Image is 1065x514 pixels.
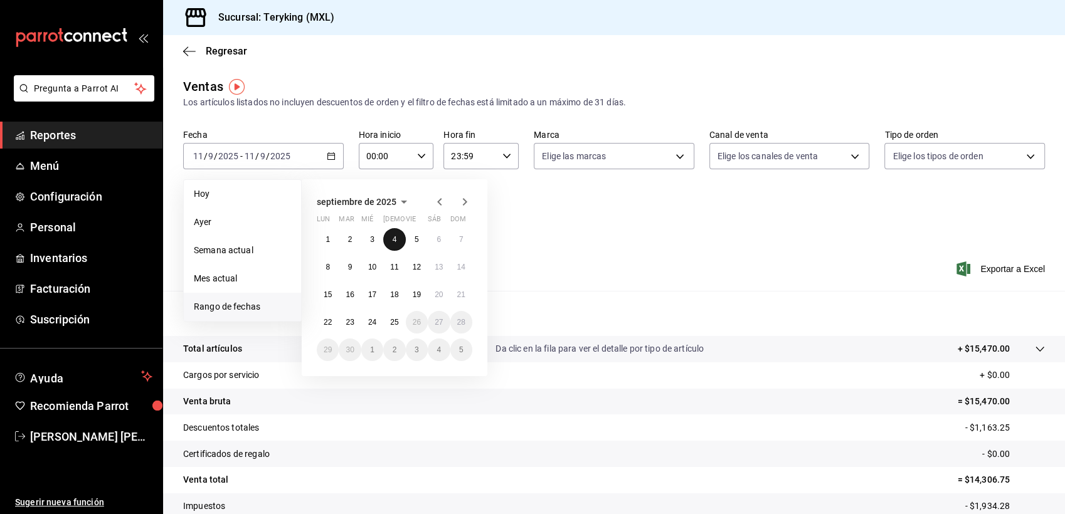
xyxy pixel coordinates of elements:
[428,283,450,306] button: 20 de septiembre de 2025
[194,187,291,201] span: Hoy
[183,448,270,461] p: Certificados de regalo
[428,256,450,278] button: 13 de septiembre de 2025
[443,130,519,139] label: Hora fin
[183,130,344,139] label: Fecha
[183,306,1045,321] p: Resumen
[361,256,383,278] button: 10 de septiembre de 2025
[413,318,421,327] abbr: 26 de septiembre de 2025
[339,256,361,278] button: 9 de septiembre de 2025
[361,338,383,361] button: 1 de octubre de 2025
[183,421,259,434] p: Descuentos totales
[450,338,472,361] button: 5 de octubre de 2025
[383,228,405,251] button: 4 de septiembre de 2025
[542,150,606,162] span: Elige las marcas
[435,318,443,327] abbr: 27 de septiembre de 2025
[413,290,421,299] abbr: 19 de septiembre de 2025
[15,496,152,509] span: Sugerir nueva función
[30,369,136,384] span: Ayuda
[255,151,259,161] span: /
[30,428,152,445] span: [PERSON_NAME] [PERSON_NAME]
[30,127,152,144] span: Reportes
[183,473,228,486] p: Venta total
[709,130,870,139] label: Canal de venta
[428,311,450,333] button: 27 de septiembre de 2025
[260,151,266,161] input: --
[326,263,330,271] abbr: 8 de septiembre de 2025
[244,151,255,161] input: --
[339,338,361,361] button: 30 de septiembre de 2025
[450,311,472,333] button: 28 de septiembre de 2025
[317,197,396,207] span: septiembre de 2025
[435,263,443,271] abbr: 13 de septiembre de 2025
[183,45,247,57] button: Regresar
[317,311,339,333] button: 22 de septiembre de 2025
[370,235,374,244] abbr: 3 de septiembre de 2025
[30,249,152,266] span: Inventarios
[270,151,291,161] input: ----
[406,256,428,278] button: 12 de septiembre de 2025
[390,318,398,327] abbr: 25 de septiembre de 2025
[428,338,450,361] button: 4 de octubre de 2025
[368,263,376,271] abbr: 10 de septiembre de 2025
[194,272,291,285] span: Mes actual
[457,263,465,271] abbr: 14 de septiembre de 2025
[183,342,242,355] p: Total artículos
[183,96,1045,109] div: Los artículos listados no incluyen descuentos de orden y el filtro de fechas está limitado a un m...
[339,311,361,333] button: 23 de septiembre de 2025
[390,290,398,299] abbr: 18 de septiembre de 2025
[30,219,152,236] span: Personal
[383,215,457,228] abbr: jueves
[413,263,421,271] abbr: 12 de septiembre de 2025
[194,244,291,257] span: Semana actual
[317,338,339,361] button: 29 de septiembre de 2025
[982,448,1045,461] p: - $0.00
[457,290,465,299] abbr: 21 de septiembre de 2025
[348,263,352,271] abbr: 9 de septiembre de 2025
[317,283,339,306] button: 15 de septiembre de 2025
[406,283,428,306] button: 19 de septiembre de 2025
[30,188,152,205] span: Configuración
[406,338,428,361] button: 3 de octubre de 2025
[450,228,472,251] button: 7 de septiembre de 2025
[428,228,450,251] button: 6 de septiembre de 2025
[415,345,419,354] abbr: 3 de octubre de 2025
[437,235,441,244] abbr: 6 de septiembre de 2025
[194,216,291,229] span: Ayer
[14,75,154,102] button: Pregunta a Parrot AI
[390,263,398,271] abbr: 11 de septiembre de 2025
[368,290,376,299] abbr: 17 de septiembre de 2025
[346,290,354,299] abbr: 16 de septiembre de 2025
[459,345,464,354] abbr: 5 de octubre de 2025
[183,77,223,96] div: Ventas
[415,235,419,244] abbr: 5 de septiembre de 2025
[884,130,1045,139] label: Tipo de orden
[214,151,218,161] span: /
[324,290,332,299] abbr: 15 de septiembre de 2025
[957,473,1045,486] p: = $14,306.75
[324,345,332,354] abbr: 29 de septiembre de 2025
[9,91,154,104] a: Pregunta a Parrot AI
[193,151,204,161] input: --
[339,215,354,228] abbr: martes
[959,261,1045,276] button: Exportar a Excel
[495,342,704,355] p: Da clic en la fila para ver el detalle por tipo de artículo
[893,150,983,162] span: Elige los tipos de orden
[957,342,1010,355] p: + $15,470.00
[208,10,334,25] h3: Sucursal: Teryking (MXL)
[240,151,243,161] span: -
[361,311,383,333] button: 24 de septiembre de 2025
[339,283,361,306] button: 16 de septiembre de 2025
[718,150,818,162] span: Elige los canales de venta
[324,318,332,327] abbr: 22 de septiembre de 2025
[218,151,239,161] input: ----
[208,151,214,161] input: --
[229,79,245,95] img: Tooltip marker
[339,228,361,251] button: 2 de septiembre de 2025
[534,130,694,139] label: Marca
[383,283,405,306] button: 18 de septiembre de 2025
[361,228,383,251] button: 3 de septiembre de 2025
[317,228,339,251] button: 1 de septiembre de 2025
[204,151,208,161] span: /
[383,311,405,333] button: 25 de septiembre de 2025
